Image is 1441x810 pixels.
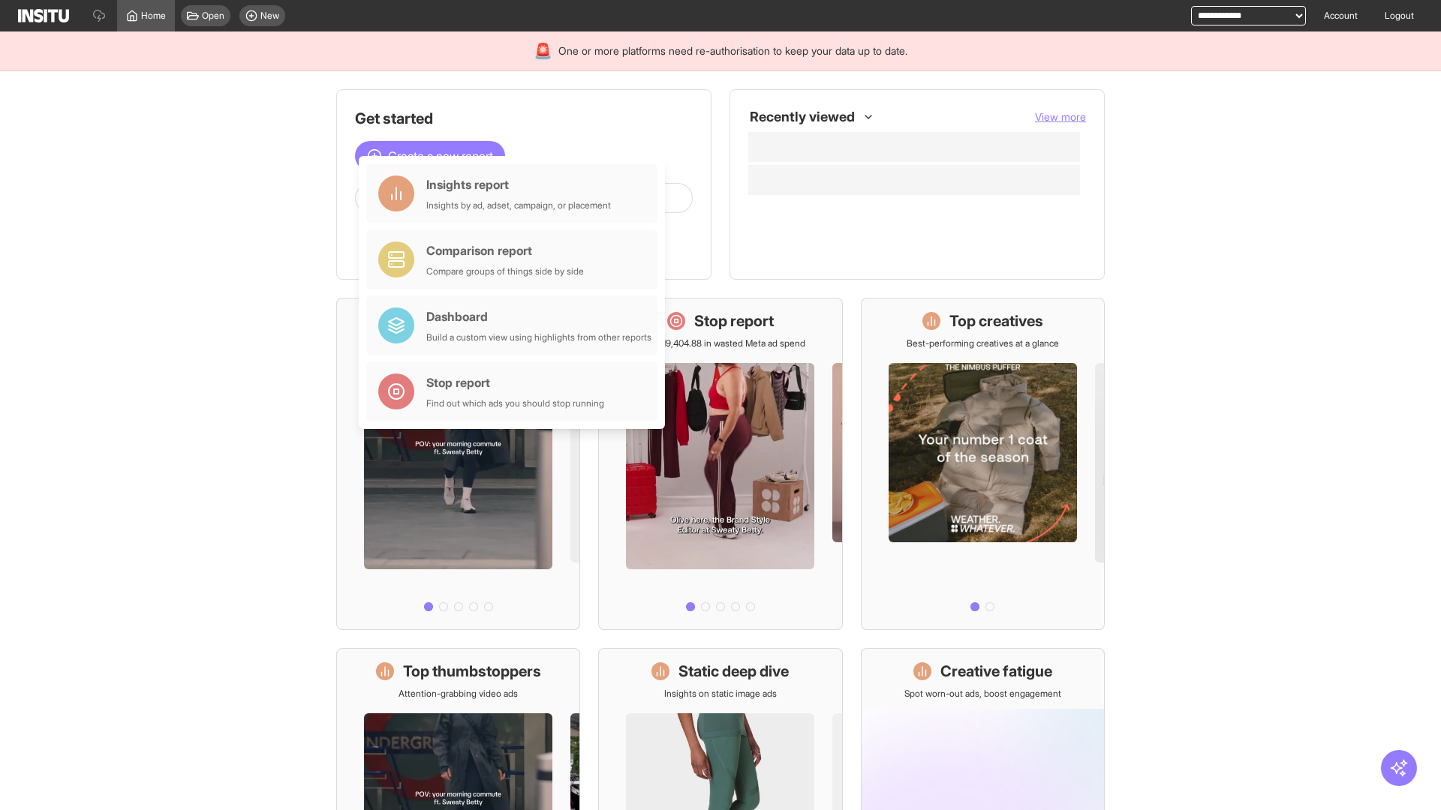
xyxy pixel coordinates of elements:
[141,10,166,22] span: Home
[426,265,584,277] div: Compare groups of things side by side
[664,688,777,700] p: Insights on static image ads
[949,310,1043,331] h1: Top creatives
[426,241,584,259] div: Comparison report
[202,10,224,22] span: Open
[403,661,541,682] h1: Top thumbstoppers
[907,337,1059,349] p: Best-performing creatives at a glance
[336,298,580,630] a: What's live nowSee all active ads instantly
[260,10,279,22] span: New
[636,337,805,349] p: Save £19,404.88 in wasted Meta ad spend
[1035,110,1086,123] span: View more
[678,661,789,682] h1: Static deep dive
[426,307,651,325] div: Dashboard
[694,310,774,331] h1: Stop report
[355,108,693,129] h1: Get started
[426,199,611,211] div: Insights by ad, adset, campaign, or placement
[426,373,604,391] div: Stop report
[861,298,1105,630] a: Top creativesBest-performing creatives at a glance
[18,9,69,22] img: Logo
[426,175,611,193] div: Insights report
[355,141,505,171] button: Create a new report
[426,331,651,343] div: Build a custom view using highlights from other reports
[426,397,604,409] div: Find out which ads you should stop running
[598,298,842,630] a: Stop reportSave £19,404.88 in wasted Meta ad spend
[534,40,552,61] div: 🚨
[399,688,518,700] p: Attention-grabbing video ads
[388,147,493,165] span: Create a new report
[558,43,907,58] span: One or more platforms need re-authorisation to keep your data up to date.
[1035,109,1086,124] button: View more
